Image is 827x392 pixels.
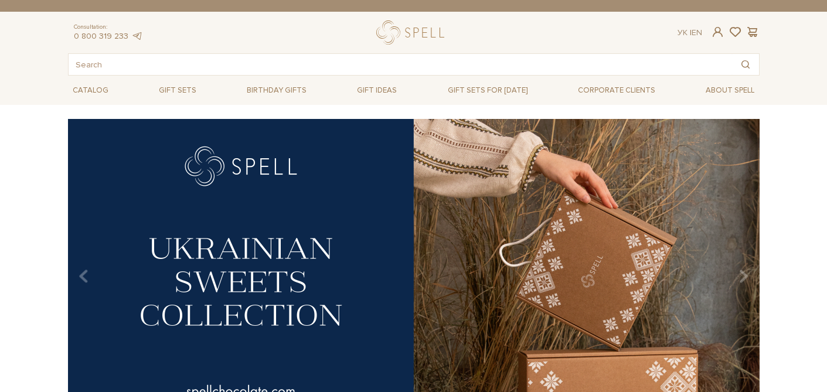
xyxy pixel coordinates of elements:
a: Catalog [68,81,113,100]
input: Search [69,54,732,75]
a: Gift sets for [DATE] [443,80,532,100]
a: 0 800 319 233 [74,31,128,41]
a: Gift ideas [352,81,401,100]
a: telegram [131,31,143,41]
button: Search [732,54,759,75]
a: Ук [678,28,688,38]
a: About Spell [701,81,759,100]
a: Birthday gifts [242,81,311,100]
span: | [690,28,692,38]
a: Corporate clients [573,80,660,100]
div: En [678,28,702,38]
a: Gift sets [154,81,201,100]
span: Consultation: [74,23,143,31]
